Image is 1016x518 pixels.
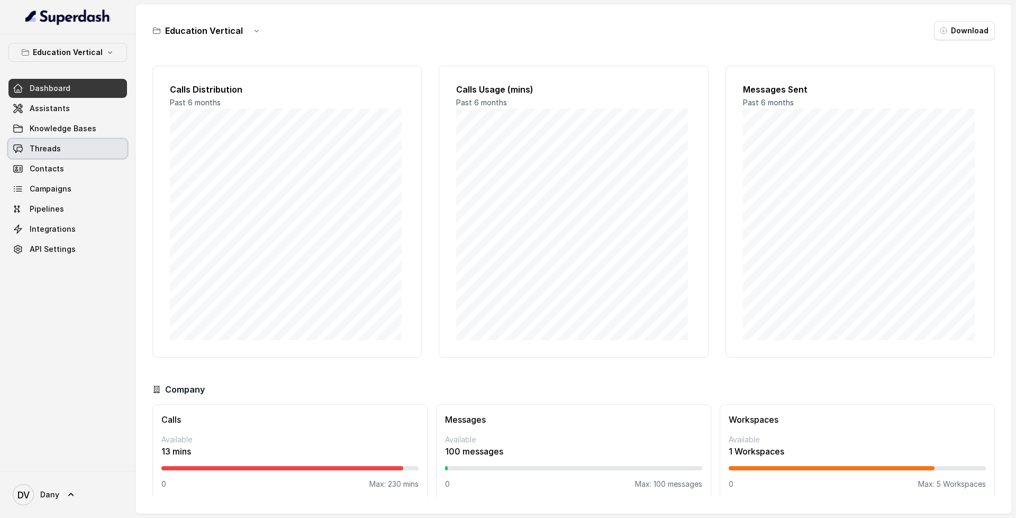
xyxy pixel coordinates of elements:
[8,43,127,62] button: Education Vertical
[161,445,419,458] p: 13 mins
[8,119,127,138] a: Knowledge Bases
[30,224,76,234] span: Integrations
[918,479,986,489] p: Max: 5 Workspaces
[729,445,986,458] p: 1 Workspaces
[8,139,127,158] a: Threads
[17,489,30,501] text: DV
[161,434,419,445] p: Available
[170,98,221,107] span: Past 6 months
[8,99,127,118] a: Assistants
[456,98,507,107] span: Past 6 months
[8,159,127,178] a: Contacts
[445,413,702,426] h3: Messages
[743,98,794,107] span: Past 6 months
[729,479,733,489] p: 0
[25,8,111,25] img: light.svg
[170,83,404,96] h2: Calls Distribution
[934,21,995,40] button: Download
[161,479,166,489] p: 0
[33,46,103,59] p: Education Vertical
[456,83,691,96] h2: Calls Usage (mins)
[30,244,76,255] span: API Settings
[8,480,127,510] a: Dany
[30,143,61,154] span: Threads
[635,479,702,489] p: Max: 100 messages
[30,83,70,94] span: Dashboard
[30,163,64,174] span: Contacts
[445,445,702,458] p: 100 messages
[743,83,977,96] h2: Messages Sent
[445,479,450,489] p: 0
[161,413,419,426] h3: Calls
[445,434,702,445] p: Available
[30,123,96,134] span: Knowledge Bases
[30,103,70,114] span: Assistants
[8,220,127,239] a: Integrations
[8,179,127,198] a: Campaigns
[30,204,64,214] span: Pipelines
[729,434,986,445] p: Available
[8,79,127,98] a: Dashboard
[165,383,205,396] h3: Company
[30,184,71,194] span: Campaigns
[369,479,419,489] p: Max: 230 mins
[165,24,243,37] h3: Education Vertical
[40,489,59,500] span: Dany
[8,240,127,259] a: API Settings
[729,413,986,426] h3: Workspaces
[8,199,127,219] a: Pipelines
